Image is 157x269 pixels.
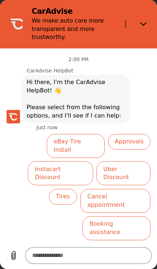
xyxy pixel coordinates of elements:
[117,16,134,32] button: Options menu
[80,189,150,213] button: Cancel appointment
[37,124,58,131] p: Just now
[49,189,77,205] button: Tires
[47,134,105,158] button: eBay Tire Install
[108,134,150,150] button: Approvals
[28,161,93,185] button: Instacart Discount
[27,67,157,74] p: CarAdvise HelpBot
[23,75,129,123] span: Hi there, I'm the CarAdvise HelpBot! 👋️ Please select from the following options, and I'll see if...
[83,216,150,240] button: Booking assistance
[96,161,150,185] button: Uber Discount
[32,7,114,16] h2: CarAdvise
[5,248,22,264] button: Upload file
[68,56,88,63] p: 2:00 PM
[135,16,152,32] button: Close
[32,17,114,42] p: We make auto care more transparent and more trustworthy.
